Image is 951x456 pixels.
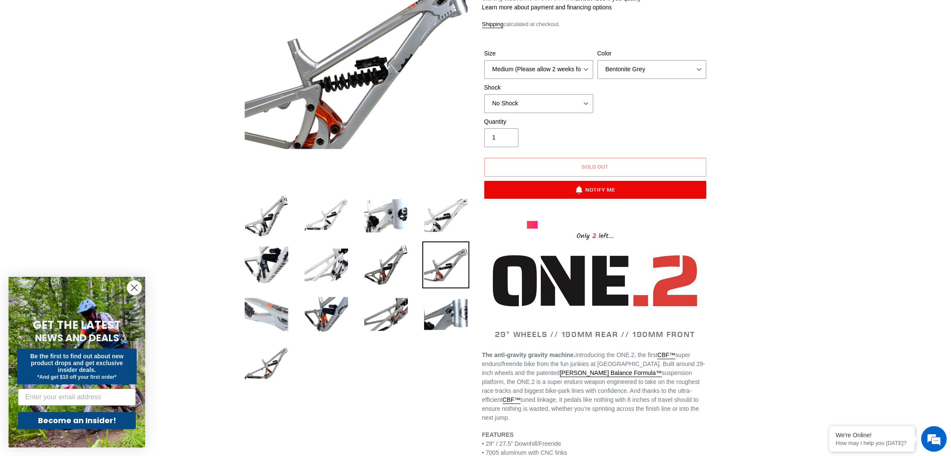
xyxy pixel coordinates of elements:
a: Shipping [482,21,504,28]
a: CBF™ [657,351,675,359]
label: Shock [484,83,593,92]
a: Learn more about payment and financing options [482,4,612,11]
img: Load image into Gallery viewer, ONE.2 Super Enduro - Frameset [243,241,290,288]
label: Size [484,49,593,58]
img: Load image into Gallery viewer, ONE.2 Super Enduro - Frameset [363,241,410,288]
img: Load image into Gallery viewer, ONE.2 Super Enduro - Frameset [363,192,410,239]
p: How may I help you today? [836,440,908,446]
img: Load image into Gallery viewer, ONE.2 Super Enduro - Frameset [363,291,410,338]
button: Notify Me [484,181,706,199]
div: Only left... [527,229,664,242]
img: Load image into Gallery viewer, ONE.2 Super Enduro - Frameset [243,192,290,239]
textarea: Type your message and hit 'Enter' [4,233,163,263]
img: Load image into Gallery viewer, ONE.2 Super Enduro - Frameset [243,291,290,338]
strong: FEATURES [482,431,514,438]
img: Load image into Gallery viewer, ONE.2 Super Enduro - Frameset [422,192,469,239]
label: Quantity [484,117,593,126]
span: We're online! [50,107,118,194]
span: *And get $10 off your first order* [37,374,116,380]
img: Load image into Gallery viewer, ONE.2 Super Enduro - Frameset [303,241,350,288]
span: super enduro/freeride bike from the fun junkies at [GEOGRAPHIC_DATA]. Built around 29-inch wheels... [482,351,705,376]
input: Enter your email address [18,389,136,406]
span: 2 [590,231,599,241]
div: Minimize live chat window [140,4,161,25]
span: NEWS AND DEALS [35,331,119,345]
img: d_696896380_company_1647369064580_696896380 [27,43,49,64]
div: Navigation go back [9,47,22,60]
div: We're Online! [836,432,908,439]
img: Load image into Gallery viewer, ONE.2 Super Enduro - Frameset [303,192,350,239]
button: Close dialog [127,280,142,295]
span: GET THE LATEST [33,317,121,333]
a: [PERSON_NAME] Balance Formula™ [560,369,662,377]
button: Sold out [484,158,706,177]
span: tuned linkage, it pedals like nothing with 8 inches of travel should to ensure nothing is wasted,... [482,396,699,421]
span: Introducing the ONE.2, the first [575,351,657,358]
span: 29" WHEELS // 190MM REAR // 190MM FRONT [495,329,695,339]
label: Color [597,49,706,58]
span: Be the first to find out about new product drops and get exclusive insider deals. [30,353,124,373]
button: Become an Insider! [18,412,136,429]
div: Chat with us now [57,48,156,59]
img: Load image into Gallery viewer, ONE.2 Super Enduro - Frameset [422,241,469,288]
strong: The anti-gravity gravity machine. [482,351,576,358]
div: calculated at checkout. [482,20,708,29]
img: Load image into Gallery viewer, ONE.2 Super Enduro - Frameset [422,291,469,338]
span: Sold out [582,163,609,170]
img: Load image into Gallery viewer, ONE.2 Super Enduro - Frameset [303,291,350,338]
a: CBF™ [503,396,521,404]
img: Load image into Gallery viewer, ONE.2 Super Enduro - Frameset [243,340,290,387]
